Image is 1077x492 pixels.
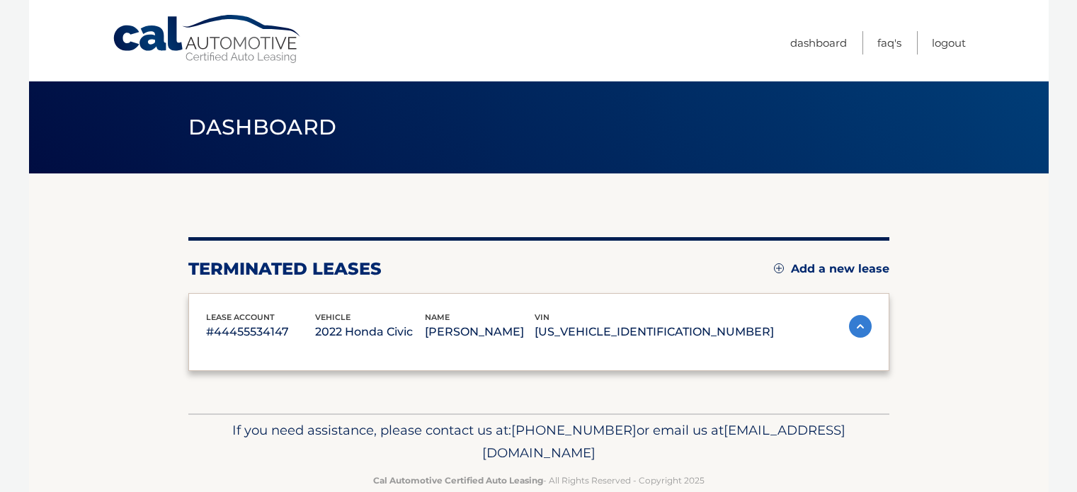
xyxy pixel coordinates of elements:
p: [US_VEHICLE_IDENTIFICATION_NUMBER] [535,322,774,342]
span: vehicle [315,312,351,322]
a: FAQ's [877,31,901,55]
h2: terminated leases [188,258,382,280]
p: 2022 Honda Civic [315,322,425,342]
a: Logout [932,31,966,55]
p: [PERSON_NAME] [425,322,535,342]
span: vin [535,312,549,322]
p: - All Rights Reserved - Copyright 2025 [198,473,880,488]
span: [PHONE_NUMBER] [511,422,637,438]
strong: Cal Automotive Certified Auto Leasing [373,475,543,486]
span: Dashboard [188,114,337,140]
p: If you need assistance, please contact us at: or email us at [198,419,880,464]
a: Cal Automotive [112,14,303,64]
a: Add a new lease [774,262,889,276]
img: add.svg [774,263,784,273]
img: accordion-active.svg [849,315,872,338]
span: name [425,312,450,322]
a: Dashboard [790,31,847,55]
p: #44455534147 [206,322,316,342]
span: lease account [206,312,275,322]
